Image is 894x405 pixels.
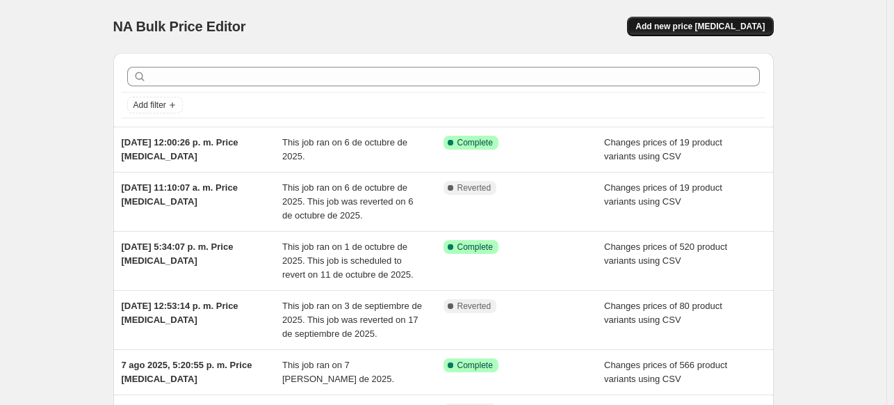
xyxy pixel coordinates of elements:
[133,100,166,111] span: Add filter
[122,137,238,161] span: [DATE] 12:00:26 p. m. Price [MEDICAL_DATA]
[127,97,183,113] button: Add filter
[282,241,414,280] span: This job ran on 1 de octubre de 2025. This job is scheduled to revert on 11 de octubre de 2025.
[604,137,722,161] span: Changes prices of 19 product variants using CSV
[457,360,493,371] span: Complete
[282,360,394,384] span: This job ran on 7 [PERSON_NAME] de 2025.
[457,137,493,148] span: Complete
[457,241,493,253] span: Complete
[282,301,422,339] span: This job ran on 3 de septiembre de 2025. This job was reverted on 17 de septiembre de 2025.
[457,182,491,193] span: Reverted
[122,241,234,266] span: [DATE] 5:34:07 p. m. Price [MEDICAL_DATA]
[122,360,252,384] span: 7 ago 2025, 5:20:55 p. m. Price [MEDICAL_DATA]
[122,182,238,207] span: [DATE] 11:10:07 a. m. Price [MEDICAL_DATA]
[457,301,491,312] span: Reverted
[282,137,407,161] span: This job ran on 6 de octubre de 2025.
[604,301,722,325] span: Changes prices of 80 product variants using CSV
[282,182,413,221] span: This job ran on 6 de octubre de 2025. This job was reverted on 6 de octubre de 2025.
[604,182,722,207] span: Changes prices of 19 product variants using CSV
[627,17,773,36] button: Add new price [MEDICAL_DATA]
[122,301,238,325] span: [DATE] 12:53:14 p. m. Price [MEDICAL_DATA]
[635,21,765,32] span: Add new price [MEDICAL_DATA]
[604,241,727,266] span: Changes prices of 520 product variants using CSV
[113,19,246,34] span: NA Bulk Price Editor
[604,360,727,384] span: Changes prices of 566 product variants using CSV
